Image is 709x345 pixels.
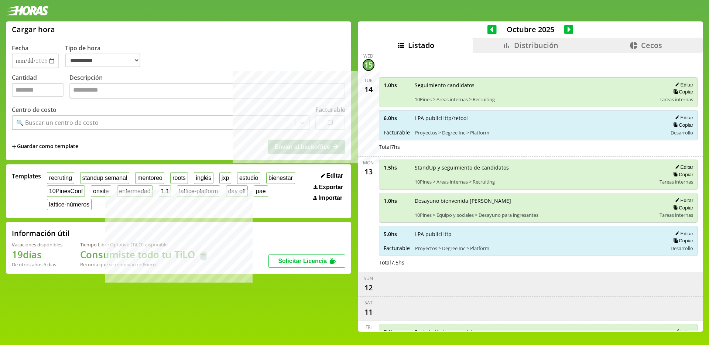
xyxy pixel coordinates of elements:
button: onsite [91,185,111,197]
select: Tipo de hora [65,54,140,67]
div: 13 [363,166,374,178]
span: Octubre 2025 [497,24,564,34]
span: Proyectos > Degree Inc > Platform [415,245,662,252]
button: day off [226,185,248,197]
button: lattice-platform [177,185,220,197]
div: 14 [363,83,374,95]
div: 10 [363,330,374,342]
label: Facturable [315,106,345,114]
button: Exportar [311,184,345,191]
span: Distribución [514,40,558,50]
h1: Cargar hora [12,24,55,34]
div: 11 [363,306,374,318]
span: 7.0 hs [384,328,410,335]
span: Tareas internas [660,178,693,185]
div: Total 7.5 hs [379,259,698,266]
span: 10Pines > Areas internas > Recruiting [415,178,655,185]
button: Copiar [671,171,693,178]
span: Tareas internas [660,212,693,218]
button: 10PinesConf [47,185,85,197]
span: 6.0 hs [384,115,410,122]
h2: Información útil [12,228,70,238]
div: De otros años: 5 días [12,261,62,268]
button: Editar [673,82,693,88]
div: 12 [363,281,374,293]
span: Desayuno bienvenida [PERSON_NAME] [415,197,655,204]
div: Tue [364,77,373,83]
button: Editar [673,115,693,121]
span: Cecos [641,40,662,50]
span: 5.0 hs [384,230,410,238]
button: jxp [219,172,231,184]
button: inglés [194,172,213,184]
button: enfermedad [117,185,153,197]
span: + [12,143,16,151]
button: Editar [673,164,693,170]
span: Desarrollo [671,129,693,136]
span: Templates [12,172,41,180]
button: bienestar [266,172,295,184]
h1: Consumiste todo tu TiLO 🍵 [80,248,209,261]
button: pae [254,185,268,197]
span: Desarrollo [671,245,693,252]
button: 1:1 [159,185,171,197]
button: Copiar [671,238,693,244]
textarea: Descripción [69,83,345,99]
label: Descripción [69,74,345,100]
label: Cantidad [12,74,69,100]
span: Facturable [384,129,410,136]
span: Seguimiento candidatos [415,82,655,89]
button: Editar [673,230,693,237]
span: Importar [318,195,342,201]
span: Proyectos > Degree Inc > Platform [415,129,662,136]
div: Wed [363,53,373,59]
button: recruting [47,172,74,184]
div: 15 [363,59,374,71]
div: Total 7 hs [379,143,698,150]
span: +Guardar como template [12,143,78,151]
button: Copiar [671,122,693,128]
b: Enero [143,261,156,268]
span: 1.5 hs [384,164,410,171]
button: Editar [319,172,345,180]
div: Vacaciones disponibles [12,241,62,248]
span: Facturable [384,245,410,252]
label: Centro de costo [12,106,56,114]
button: roots [170,172,188,184]
span: Exportar [319,184,343,191]
span: 1.0 hs [384,82,410,89]
span: 1.0 hs [384,197,410,204]
div: Sun [364,275,373,281]
button: Copiar [671,205,693,211]
span: 10Pines > Equipo y sociales > Desayuno para ingresantes [415,212,655,218]
span: Tareas internas [660,96,693,103]
span: 10Pines > Areas internas > Recruiting [415,96,655,103]
span: LPA publicHttp/retool [415,115,662,122]
button: mentoreo [135,172,164,184]
span: Feriado (Autogenerado) [415,328,655,335]
img: logotipo [6,6,49,16]
div: Tiempo Libre Optativo (TiLO) disponible [80,241,209,248]
span: Solicitar Licencia [278,258,327,264]
span: StandUp y seguimiento de candidatos [415,164,655,171]
button: estudio [237,172,260,184]
div: Recordá que se renuevan en [80,261,209,268]
button: standup semanal [80,172,129,184]
label: Fecha [12,44,28,52]
button: Editar [673,197,693,204]
span: LPA publicHttp [415,230,662,238]
button: Copiar [671,89,693,95]
span: Editar [326,172,343,179]
span: Listado [408,40,434,50]
div: 🔍 Buscar un centro de costo [16,119,99,127]
h1: 19 días [12,248,62,261]
div: Mon [363,160,374,166]
label: Tipo de hora [65,44,146,68]
button: lattice-números [47,199,92,210]
button: Solicitar Licencia [268,255,345,268]
div: scrollable content [358,53,703,331]
div: Fri [366,324,371,330]
input: Cantidad [12,83,64,97]
div: Sat [364,300,373,306]
button: Editar [673,328,693,335]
